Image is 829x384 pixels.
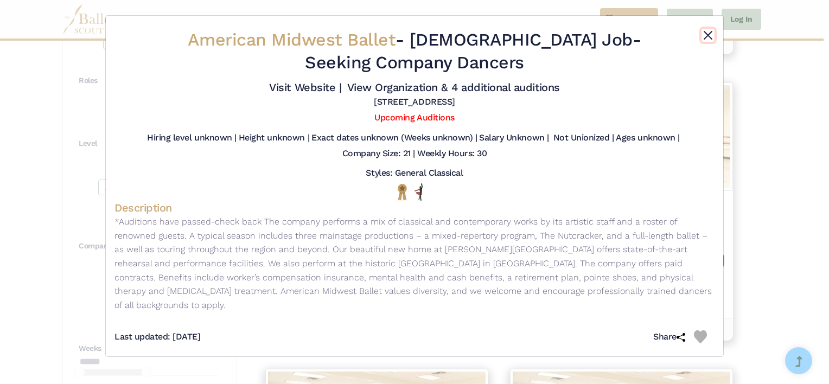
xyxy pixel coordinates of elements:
p: *Auditions have passed-check back The company performs a mix of classical and contemporary works ... [114,215,715,312]
h5: [STREET_ADDRESS] [374,97,455,108]
span: [DEMOGRAPHIC_DATA] Job [410,29,633,50]
h5: Share [653,331,694,343]
h4: Description [114,201,715,215]
img: All [414,183,423,201]
h5: Company Size: 21 | [342,148,415,159]
h5: Not Unionized | [553,132,614,144]
h2: - - Seeking Company Dancers [164,29,665,74]
h5: Styles: General Classical [366,168,463,179]
a: Visit Website | [269,81,341,94]
button: Close [702,29,715,42]
h5: Height unknown | [239,132,309,144]
a: View Organization & 4 additional auditions [347,81,560,94]
a: Upcoming Auditions [374,112,454,123]
span: American Midwest Ballet [188,29,396,50]
img: National [396,183,409,200]
h5: Ages unknown | [616,132,679,144]
h5: Last updated: [DATE] [114,331,200,343]
h5: Hiring level unknown | [147,132,236,144]
h5: Salary Unknown | [479,132,549,144]
h5: Weekly Hours: 30 [417,148,487,159]
h5: Exact dates unknown (Weeks unknown) | [311,132,477,144]
img: Heart [694,330,707,343]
